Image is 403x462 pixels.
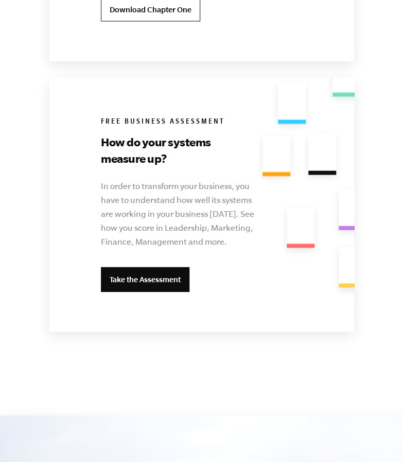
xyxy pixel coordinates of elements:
[101,117,294,128] h6: Free Business Assessment
[352,413,403,462] iframe: Chat Widget
[101,134,243,167] h3: How do your systems measure up?
[101,179,258,249] p: In order to transform your business, you have to understand how well its systems are working in y...
[101,267,189,292] a: Take the Assessment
